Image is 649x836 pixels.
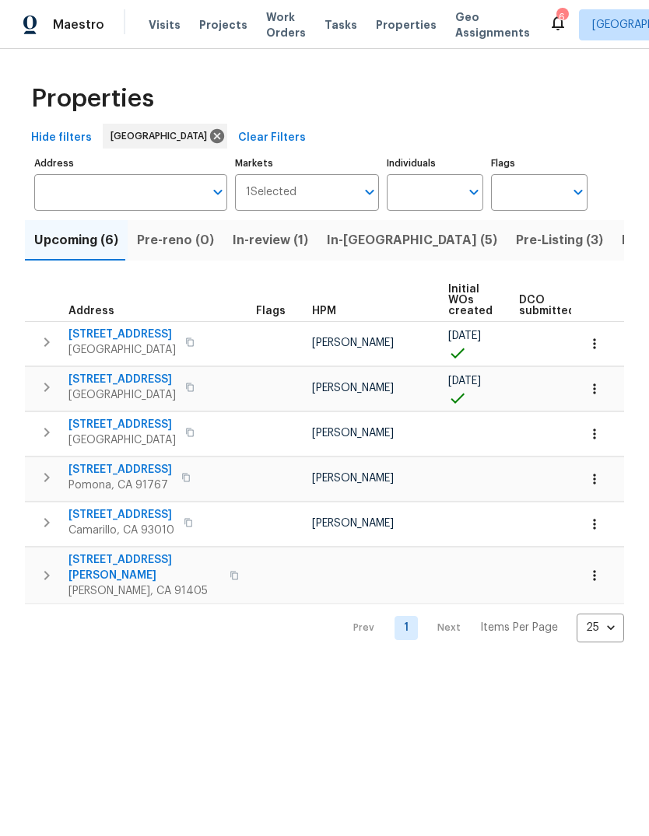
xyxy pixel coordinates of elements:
[448,284,493,317] span: Initial WOs created
[312,383,394,394] span: [PERSON_NAME]
[34,159,227,168] label: Address
[448,331,481,341] span: [DATE]
[480,620,558,635] p: Items Per Page
[68,306,114,317] span: Address
[68,523,174,538] span: Camarillo, CA 93010
[455,9,530,40] span: Geo Assignments
[68,462,172,477] span: [STREET_ADDRESS]
[324,19,357,30] span: Tasks
[68,552,220,583] span: [STREET_ADDRESS][PERSON_NAME]
[103,124,227,149] div: [GEOGRAPHIC_DATA]
[31,91,154,107] span: Properties
[137,229,214,251] span: Pre-reno (0)
[25,124,98,152] button: Hide filters
[359,181,381,203] button: Open
[238,128,306,148] span: Clear Filters
[463,181,485,203] button: Open
[207,181,229,203] button: Open
[111,128,213,144] span: [GEOGRAPHIC_DATA]
[312,338,394,348] span: [PERSON_NAME]
[327,229,497,251] span: In-[GEOGRAPHIC_DATA] (5)
[68,327,176,342] span: [STREET_ADDRESS]
[53,17,104,33] span: Maestro
[232,124,312,152] button: Clear Filters
[256,306,286,317] span: Flags
[491,159,588,168] label: Flags
[387,159,483,168] label: Individuals
[519,295,575,317] span: DCO submitted
[376,17,437,33] span: Properties
[448,376,481,387] span: [DATE]
[235,159,380,168] label: Markets
[246,186,296,199] span: 1 Selected
[199,17,247,33] span: Projects
[233,229,308,251] span: In-review (1)
[68,507,174,523] span: [STREET_ADDRESS]
[339,614,624,642] nav: Pagination Navigation
[68,432,176,448] span: [GEOGRAPHIC_DATA]
[516,229,603,251] span: Pre-Listing (3)
[31,128,92,148] span: Hide filters
[577,607,624,648] div: 25
[312,518,394,529] span: [PERSON_NAME]
[68,387,176,403] span: [GEOGRAPHIC_DATA]
[68,417,176,432] span: [STREET_ADDRESS]
[34,229,118,251] span: Upcoming (6)
[567,181,589,203] button: Open
[149,17,181,33] span: Visits
[312,428,394,439] span: [PERSON_NAME]
[395,616,418,640] a: Goto page 1
[556,9,567,25] div: 6
[312,306,336,317] span: HPM
[68,477,172,493] span: Pomona, CA 91767
[312,473,394,484] span: [PERSON_NAME]
[68,583,220,599] span: [PERSON_NAME], CA 91405
[266,9,306,40] span: Work Orders
[68,372,176,387] span: [STREET_ADDRESS]
[68,342,176,358] span: [GEOGRAPHIC_DATA]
